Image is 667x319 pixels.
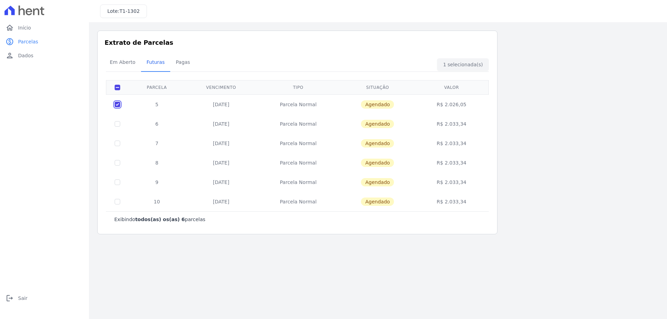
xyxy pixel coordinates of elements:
[361,159,394,167] span: Agendado
[185,153,257,173] td: [DATE]
[185,80,257,94] th: Vencimento
[129,153,185,173] td: 8
[172,55,194,69] span: Pagas
[361,198,394,206] span: Agendado
[257,153,339,173] td: Parcela Normal
[3,49,86,62] a: personDados
[185,173,257,192] td: [DATE]
[142,55,169,69] span: Futuras
[3,35,86,49] a: paidParcelas
[141,54,170,72] a: Futuras
[3,291,86,305] a: logoutSair
[129,94,185,114] td: 5
[129,114,185,134] td: 6
[185,94,257,114] td: [DATE]
[120,8,140,14] span: T1-1302
[3,21,86,35] a: homeInício
[416,80,487,94] th: Valor
[416,134,487,153] td: R$ 2.033,34
[257,134,339,153] td: Parcela Normal
[18,295,27,302] span: Sair
[257,94,339,114] td: Parcela Normal
[185,192,257,211] td: [DATE]
[416,173,487,192] td: R$ 2.033,34
[135,217,185,222] b: todos(as) os(as) 6
[104,54,141,72] a: Em Aberto
[114,216,205,223] p: Exibindo parcelas
[105,38,490,47] h3: Extrato de Parcelas
[339,80,416,94] th: Situação
[18,24,31,31] span: Início
[6,294,14,302] i: logout
[170,54,196,72] a: Pagas
[361,139,394,148] span: Agendado
[361,120,394,128] span: Agendado
[416,114,487,134] td: R$ 2.033,34
[361,178,394,186] span: Agendado
[18,38,38,45] span: Parcelas
[106,55,140,69] span: Em Aberto
[6,24,14,32] i: home
[6,51,14,60] i: person
[416,94,487,114] td: R$ 2.026,05
[361,100,394,109] span: Agendado
[257,114,339,134] td: Parcela Normal
[416,153,487,173] td: R$ 2.033,34
[129,192,185,211] td: 10
[129,173,185,192] td: 9
[107,8,140,15] h3: Lote:
[18,52,33,59] span: Dados
[6,37,14,46] i: paid
[185,114,257,134] td: [DATE]
[257,80,339,94] th: Tipo
[129,134,185,153] td: 7
[185,134,257,153] td: [DATE]
[416,192,487,211] td: R$ 2.033,34
[257,173,339,192] td: Parcela Normal
[257,192,339,211] td: Parcela Normal
[129,80,185,94] th: Parcela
